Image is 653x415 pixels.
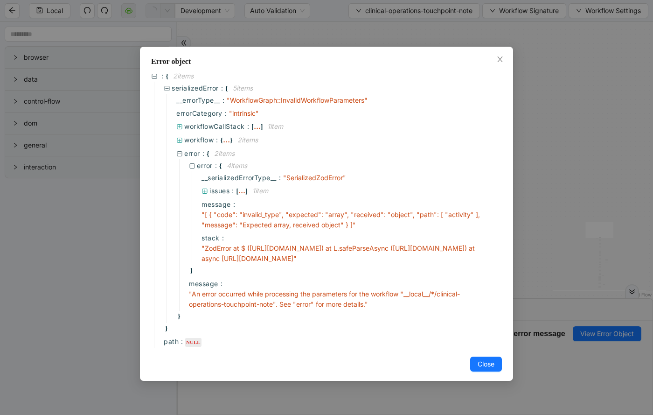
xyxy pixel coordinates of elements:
span: " SerializedZodError " [283,174,346,182]
span: __serializedErrorType__ [201,173,277,183]
span: } [151,349,155,359]
span: ] [261,122,263,132]
span: } [164,324,168,334]
span: : [181,337,183,347]
span: : [222,233,224,243]
span: { [221,135,223,146]
span: issues [209,187,229,195]
span: : [215,161,217,171]
span: } [189,266,193,276]
span: : [222,95,224,106]
span: : [216,135,218,145]
span: : [161,71,164,81]
span: stack [201,233,220,243]
span: " An error occurred while processing the parameters for the workflow "__local__/*/clinical-operat... [189,290,460,308]
span: 1 item [252,187,268,195]
span: : [232,186,234,196]
div: ... [254,124,261,128]
span: 2 item s [214,149,235,157]
span: : [202,148,205,159]
span: path [164,337,179,347]
div: ... [223,137,230,142]
span: : [221,83,223,93]
span: message [189,279,218,289]
span: " [ { "code": "invalid_type", "expected": "array", "received": "object", "path": [ "activity" ], ... [201,211,480,229]
span: : [279,173,281,183]
span: workflowCallStack [184,122,245,130]
span: " intrinsic " [229,109,259,117]
button: Close [495,55,505,65]
div: ... [238,188,245,193]
span: Close [478,359,494,369]
span: : [247,121,250,132]
span: [ [251,122,254,132]
span: " ZodError at $ ([URL][DOMAIN_NAME]) at L.safeParseAsync ([URL][DOMAIN_NAME]) at async [URL][DOMA... [201,244,475,262]
span: { [219,161,222,171]
span: 2 item s [173,72,194,80]
div: Error object [151,56,502,67]
button: Close [470,357,502,372]
span: 4 item s [227,162,247,169]
span: serializedError [172,84,219,92]
span: errorCategory [176,108,222,119]
span: close [496,56,504,63]
span: [ [236,186,239,197]
span: { [225,84,228,94]
span: : [233,199,235,210]
span: 1 item [267,122,283,130]
div: NULL [185,338,201,347]
span: } [176,311,181,322]
span: 5 item s [233,84,253,92]
span: error [197,162,213,169]
span: { [207,149,209,159]
span: } [230,135,233,146]
span: " WorkflowGraph::InvalidWorkflowParameters " [227,96,368,104]
span: : [225,108,227,119]
span: __errorType__ [176,95,220,106]
span: message [201,199,231,210]
span: { [166,71,169,82]
span: workflow [184,136,214,144]
span: : [221,279,222,289]
span: error [184,149,200,157]
span: 2 item s [237,136,258,144]
span: ] [245,186,248,197]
